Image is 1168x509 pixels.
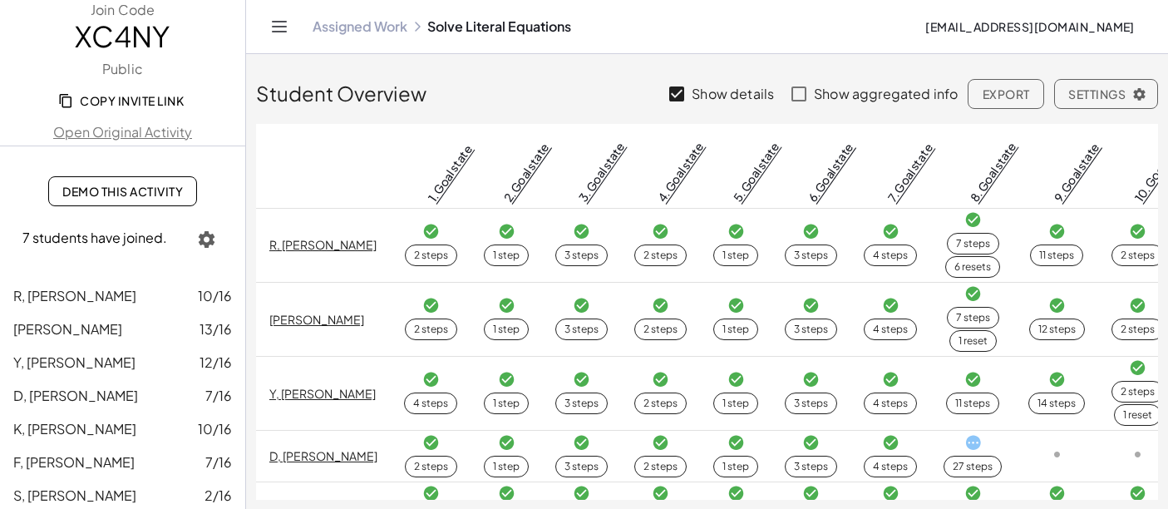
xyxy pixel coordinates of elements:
i: Task finished and correct. [802,297,820,314]
span: 7 students have joined. [22,229,167,246]
label: Show details [692,74,774,114]
a: 9. Goal state [1050,139,1101,204]
span: S, [PERSON_NAME] [13,487,136,504]
span: [EMAIL_ADDRESS][DOMAIN_NAME] [925,19,1135,34]
i: Task finished and correct. [727,485,745,502]
i: Task finished and correct. [882,371,899,388]
i: Task finished and correct. [802,485,820,502]
div: 4 steps [873,459,908,474]
i: Task finished and correct. [727,297,745,314]
div: 3 steps [794,459,828,474]
a: 4. Goal state [654,138,707,204]
span: 12/16 [200,353,232,373]
a: 8. Goal state [966,138,1018,204]
button: Export [968,79,1043,109]
div: 1 step [493,322,520,337]
i: Task finished and correct. [422,297,440,314]
i: Task finished and correct. [964,285,982,303]
i: Task finished and correct. [422,371,440,388]
span: D, [PERSON_NAME] [13,387,138,404]
i: Task finished and correct. [573,434,590,452]
span: Copy Invite Link [62,93,184,108]
i: Task finished and correct. [422,434,440,452]
a: D, [PERSON_NAME] [269,448,377,463]
div: 2 steps [414,322,448,337]
i: Task finished and correct. [727,223,745,240]
div: 1 reset [959,334,988,348]
i: Task finished and correct. [1129,297,1146,314]
div: 3 steps [794,322,828,337]
span: Y, [PERSON_NAME] [13,353,136,371]
div: 1 step [493,459,520,474]
div: 2 steps [414,248,448,263]
a: 7. Goal state [884,140,935,204]
a: Assigned Work [313,18,407,35]
i: Task finished and correct. [1048,223,1066,240]
div: 1 step [722,459,749,474]
span: 10/16 [198,419,232,439]
span: 13/16 [200,319,232,339]
i: Task finished and correct. [882,485,899,502]
i: Task finished and correct. [802,371,820,388]
span: 10/16 [198,286,232,306]
i: Task finished and correct. [573,485,590,502]
div: Student Overview [256,54,1158,114]
i: Task finished and correct. [652,485,669,502]
span: 2/16 [205,486,232,506]
div: 14 steps [1037,396,1076,411]
i: Task finished and correct. [498,434,515,452]
span: 7/16 [205,386,232,406]
a: 3. Goal state [575,138,628,204]
div: 1 step [493,396,520,411]
div: 1 step [722,396,749,411]
span: Settings [1068,86,1144,101]
i: Task finished and correct. [422,223,440,240]
div: 2 steps [643,396,678,411]
i: Task finished and correct. [882,434,899,452]
i: Task finished and correct. [1048,297,1066,314]
i: Task finished and correct. [1129,223,1146,240]
span: 7/16 [205,452,232,472]
i: Task finished and correct. [882,297,899,314]
button: [EMAIL_ADDRESS][DOMAIN_NAME] [912,12,1148,42]
a: 6. Goal state [805,139,856,204]
a: Y, [PERSON_NAME] [269,386,376,401]
div: 1 step [493,248,520,263]
span: Export [982,86,1029,101]
i: Task finished and correct. [802,223,820,240]
div: 1 reset [1123,408,1152,423]
i: Task finished and correct. [964,211,982,229]
i: Task finished and correct. [1129,359,1146,377]
div: 2 steps [414,459,448,474]
div: 1 step [722,322,749,337]
div: 3 steps [794,396,828,411]
div: 2 steps [643,248,678,263]
i: Task finished and correct. [1129,485,1146,502]
div: 2 steps [1121,248,1155,263]
i: Task finished and correct. [802,434,820,452]
div: 3 steps [794,248,828,263]
a: R, [PERSON_NAME] [269,237,377,252]
i: Task finished and correct. [652,297,669,314]
i: Task finished and correct. [1048,371,1066,388]
i: Task finished and correct. [727,371,745,388]
button: Settings [1054,79,1158,109]
i: Task finished and correct. [498,223,515,240]
div: 7 steps [956,310,990,325]
div: 2 steps [1121,322,1155,337]
a: 5. Goal state [729,138,781,204]
i: Task finished and correct. [727,434,745,452]
i: Task finished and correct. [573,371,590,388]
i: Task finished and correct. [964,371,982,388]
i: Task finished and correct. [573,223,590,240]
div: 4 steps [873,322,908,337]
i: Task finished and correct. [498,297,515,314]
i: Task not started. [1048,446,1066,463]
i: Task not started. [1129,446,1146,463]
div: 2 steps [643,459,678,474]
div: 2 steps [643,322,678,337]
i: Task started. [964,434,982,452]
span: F, [PERSON_NAME] [13,453,135,471]
div: 12 steps [1038,322,1076,337]
div: 6 resets [954,259,991,274]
